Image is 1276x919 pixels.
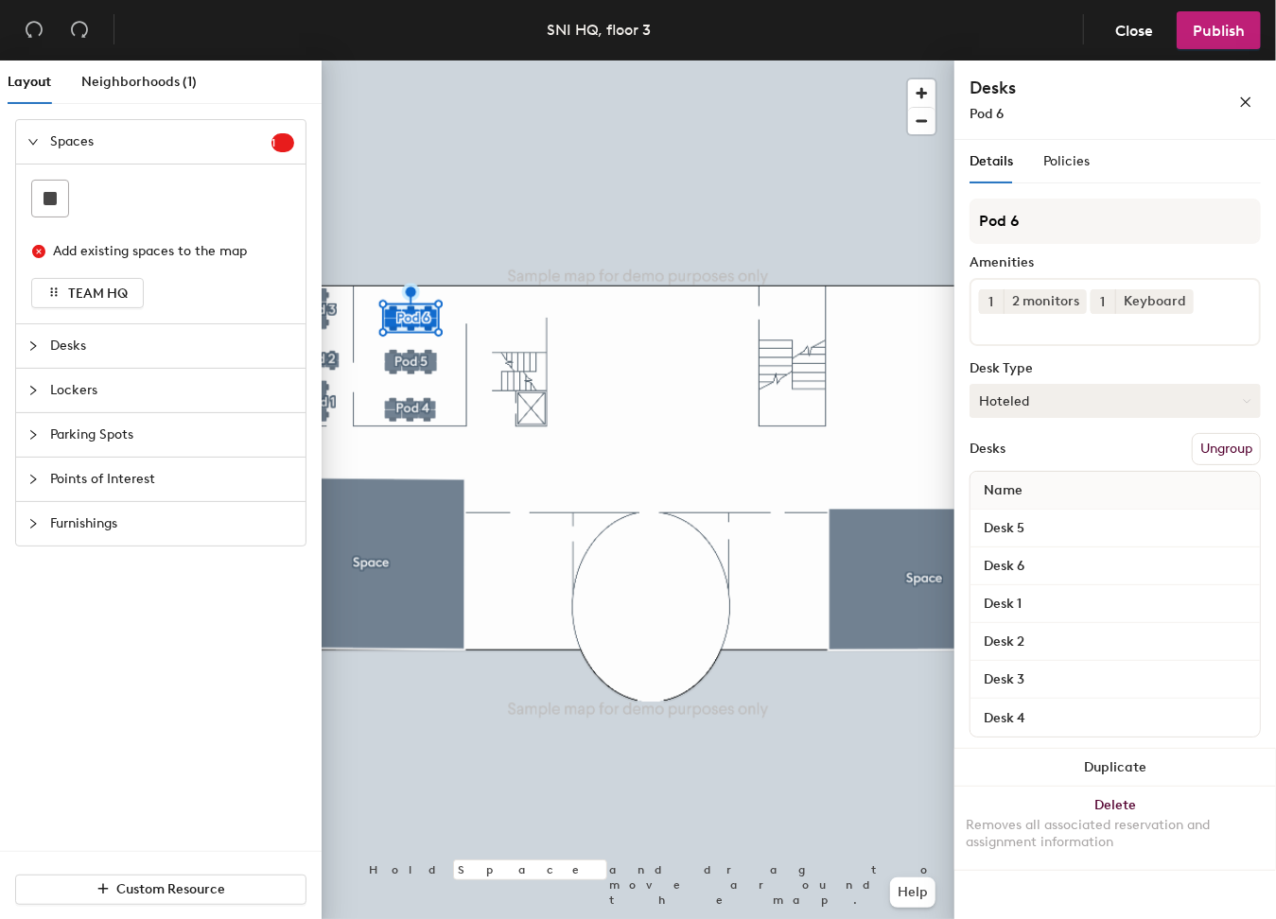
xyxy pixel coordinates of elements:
input: Unnamed desk [974,591,1256,617]
input: Unnamed desk [974,515,1256,542]
button: TEAM HQ [31,278,144,308]
button: 1 [979,289,1004,314]
button: Close [1099,11,1169,49]
button: Undo (⌘ + Z) [15,11,53,49]
div: Keyboard [1115,289,1194,314]
button: Ungroup [1192,433,1261,465]
span: Name [974,474,1032,508]
span: Policies [1043,153,1090,169]
span: expanded [27,136,39,147]
span: Pod 6 [970,106,1004,122]
button: Hoteled [970,384,1261,418]
span: Parking Spots [50,413,294,457]
span: 1 [271,136,294,149]
span: collapsed [27,385,39,396]
button: Publish [1177,11,1261,49]
input: Unnamed desk [974,629,1256,655]
button: 1 [1091,289,1115,314]
input: Unnamed desk [974,704,1256,731]
span: collapsed [27,340,39,352]
input: Unnamed desk [974,553,1256,580]
span: Details [970,153,1013,169]
div: 2 monitors [1004,289,1087,314]
button: Help [890,877,935,908]
button: Duplicate [954,749,1276,787]
span: 1 [1101,292,1106,312]
span: undo [25,20,44,39]
span: TEAM HQ [68,286,128,302]
span: Spaces [50,120,271,164]
div: SNI HQ, floor 3 [547,18,651,42]
div: Desks [970,442,1005,457]
span: collapsed [27,429,39,441]
span: Furnishings [50,502,294,546]
span: collapsed [27,518,39,529]
sup: 1 [271,133,294,152]
button: DeleteRemoves all associated reservation and assignment information [954,787,1276,870]
span: 1 [989,292,994,312]
input: Unnamed desk [974,667,1256,693]
h4: Desks [970,76,1178,100]
span: Neighborhoods (1) [81,74,197,90]
span: collapsed [27,474,39,485]
div: Add existing spaces to the map [53,241,278,262]
span: close [1239,95,1252,109]
span: Close [1115,22,1153,40]
div: Amenities [970,255,1261,270]
span: Publish [1193,22,1245,40]
div: Removes all associated reservation and assignment information [966,817,1265,851]
div: Desk Type [970,361,1261,376]
span: Desks [50,324,294,368]
span: close-circle [32,245,45,258]
span: Points of Interest [50,458,294,501]
span: Custom Resource [117,881,226,897]
button: Redo (⌘ + ⇧ + Z) [61,11,98,49]
button: Custom Resource [15,875,306,905]
span: Layout [8,74,51,90]
span: Lockers [50,369,294,412]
